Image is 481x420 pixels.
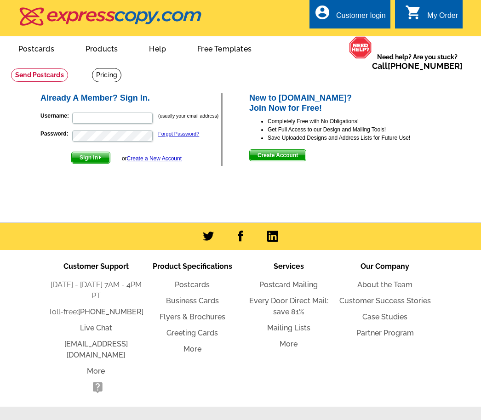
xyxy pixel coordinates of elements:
span: Sign In [72,152,110,163]
span: Customer Support [63,262,129,271]
div: Customer login [336,11,386,24]
small: (usually your email address) [158,113,218,119]
button: Sign In [71,152,110,164]
span: Product Specifications [153,262,232,271]
li: Get Full Access to our Design and Mailing Tools! [268,125,442,134]
a: Greeting Cards [166,329,218,337]
li: [DATE] - [DATE] 7AM - 4PM PT [48,279,144,301]
label: Password: [40,130,71,138]
h2: New to [DOMAIN_NAME]? Join Now for Free! [249,93,442,113]
a: Postcard Mailing [259,280,318,289]
span: Call [372,61,463,71]
a: Postcards [4,37,69,59]
a: Create a New Account [127,155,182,162]
a: Case Studies [362,312,407,321]
div: My Order [427,11,458,24]
a: Live Chat [80,324,112,332]
a: [PHONE_NUMBER] [388,61,463,71]
a: Help [134,37,181,59]
a: Every Door Direct Mail: save 81% [249,296,328,316]
span: Create Account [250,150,306,161]
img: help [349,36,372,59]
i: account_circle [314,4,331,21]
a: Flyers & Brochures [160,312,225,321]
h2: Already A Member? Sign In. [40,93,221,103]
a: Business Cards [166,296,219,305]
a: [PHONE_NUMBER] [78,307,143,316]
a: Postcards [175,280,210,289]
a: Partner Program [356,329,414,337]
span: Need help? Are you stuck? [372,52,463,71]
a: Products [71,37,133,59]
span: Our Company [361,262,409,271]
a: [EMAIL_ADDRESS][DOMAIN_NAME] [64,340,128,359]
a: More [87,367,105,375]
a: Free Templates [183,37,266,59]
a: shopping_cart My Order [405,10,458,22]
a: More [280,340,298,348]
a: Mailing Lists [267,324,310,332]
a: account_circle Customer login [314,10,386,22]
i: shopping_cart [405,4,422,21]
li: Save Uploaded Designs and Address Lists for Future Use! [268,134,442,142]
img: button-next-arrow-white.png [98,155,102,159]
a: About the Team [357,280,412,289]
label: Username: [40,112,71,120]
a: Forgot Password? [158,131,199,136]
li: Toll-free: [48,306,144,318]
button: Create Account [249,149,306,161]
div: or [122,154,182,163]
a: More [183,345,201,353]
span: Services [274,262,304,271]
a: Customer Success Stories [339,296,431,305]
li: Completely Free with No Obligations! [268,117,442,125]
